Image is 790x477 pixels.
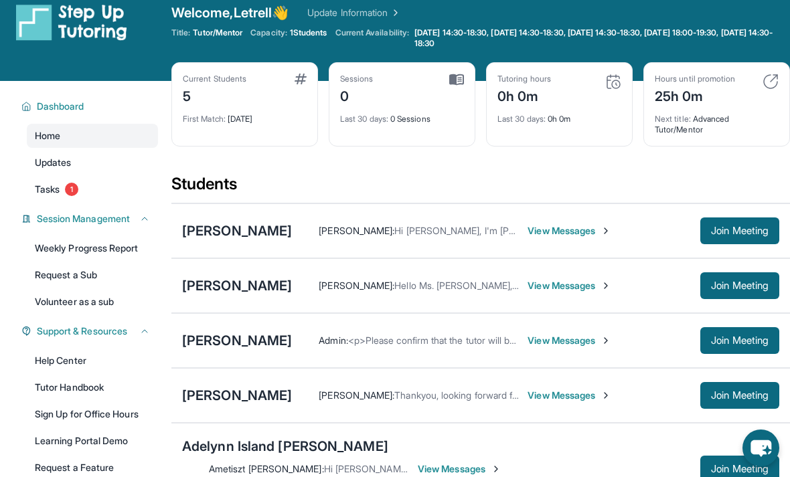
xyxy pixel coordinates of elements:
div: [DATE] [183,106,307,124]
span: Ametiszt [PERSON_NAME] : [209,463,324,474]
span: [PERSON_NAME] : [319,225,394,236]
img: Chevron-Right [601,335,611,346]
span: View Messages [528,224,611,237]
img: Chevron-Right [601,280,611,291]
span: [PERSON_NAME] : [319,389,394,401]
span: Tutor/Mentor [193,27,242,38]
div: Current Students [183,74,246,84]
img: Chevron-Right [491,464,501,474]
button: chat-button [742,430,779,466]
div: 0h 0m [497,106,621,124]
span: View Messages [528,334,611,347]
span: View Messages [528,279,611,292]
div: Tutoring hours [497,74,551,84]
a: Sign Up for Office Hours [27,402,158,426]
div: Sessions [340,74,374,84]
button: Join Meeting [700,382,779,409]
span: Last 30 days : [497,114,546,124]
span: Current Availability: [335,27,409,49]
button: Dashboard [31,100,150,113]
span: Join Meeting [711,227,769,235]
button: Join Meeting [700,327,779,354]
span: Session Management [37,212,130,225]
div: Hours until promotion [655,74,735,84]
div: Advanced Tutor/Mentor [655,106,779,135]
div: 0h 0m [497,84,551,106]
button: Session Management [31,212,150,225]
span: View Messages [528,389,611,402]
span: Last 30 days : [340,114,388,124]
img: card [295,74,307,84]
span: 1 [65,183,78,196]
button: Join Meeting [700,272,779,299]
a: Tasks1 [27,177,158,201]
a: [DATE] 14:30-18:30, [DATE] 14:30-18:30, [DATE] 14:30-18:30, [DATE] 18:00-19:30, [DATE] 14:30-18:30 [412,27,790,49]
span: Home [35,129,60,142]
span: [PERSON_NAME] : [319,280,394,291]
a: Request a Sub [27,263,158,287]
span: Thankyou, looking forward for the classes. [394,389,573,401]
div: [PERSON_NAME] [182,386,292,405]
span: Updates [35,156,72,169]
span: Next title : [655,114,691,124]
a: Updates [27,151,158,175]
span: View Messages [418,462,501,476]
span: First Match : [183,114,226,124]
span: Dashboard [37,100,84,113]
div: 25h 0m [655,84,735,106]
div: Adelynn Island [PERSON_NAME] [182,437,388,456]
span: Capacity: [250,27,287,38]
img: Chevron-Right [601,225,611,236]
a: Weekly Progress Report [27,236,158,260]
div: 0 [340,84,374,106]
span: Join Meeting [711,465,769,473]
img: card [605,74,621,90]
div: [PERSON_NAME] [182,221,292,240]
div: [PERSON_NAME] [182,331,292,350]
img: logo [16,3,127,41]
img: Chevron Right [388,6,401,19]
div: 5 [183,84,246,106]
span: Join Meeting [711,337,769,345]
span: Join Meeting [711,391,769,399]
img: Chevron-Right [601,390,611,401]
div: Students [171,173,790,203]
span: Welcome, Letrell 👋 [171,3,289,22]
div: 0 Sessions [340,106,464,124]
a: Help Center [27,349,158,373]
button: Support & Resources [31,324,150,338]
a: Learning Portal Demo [27,429,158,453]
span: 1 Students [290,27,327,38]
span: [DATE] 14:30-18:30, [DATE] 14:30-18:30, [DATE] 14:30-18:30, [DATE] 18:00-19:30, [DATE] 14:30-18:30 [414,27,787,49]
a: Home [27,124,158,148]
span: Title: [171,27,190,38]
img: card [763,74,779,90]
span: Support & Resources [37,324,127,338]
span: Admin : [319,335,347,346]
span: Join Meeting [711,282,769,290]
button: Join Meeting [700,217,779,244]
a: Tutor Handbook [27,375,158,399]
div: [PERSON_NAME] [182,276,292,295]
img: card [449,74,464,86]
a: Volunteer as a sub [27,290,158,314]
a: Update Information [307,6,401,19]
span: Tasks [35,183,60,196]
